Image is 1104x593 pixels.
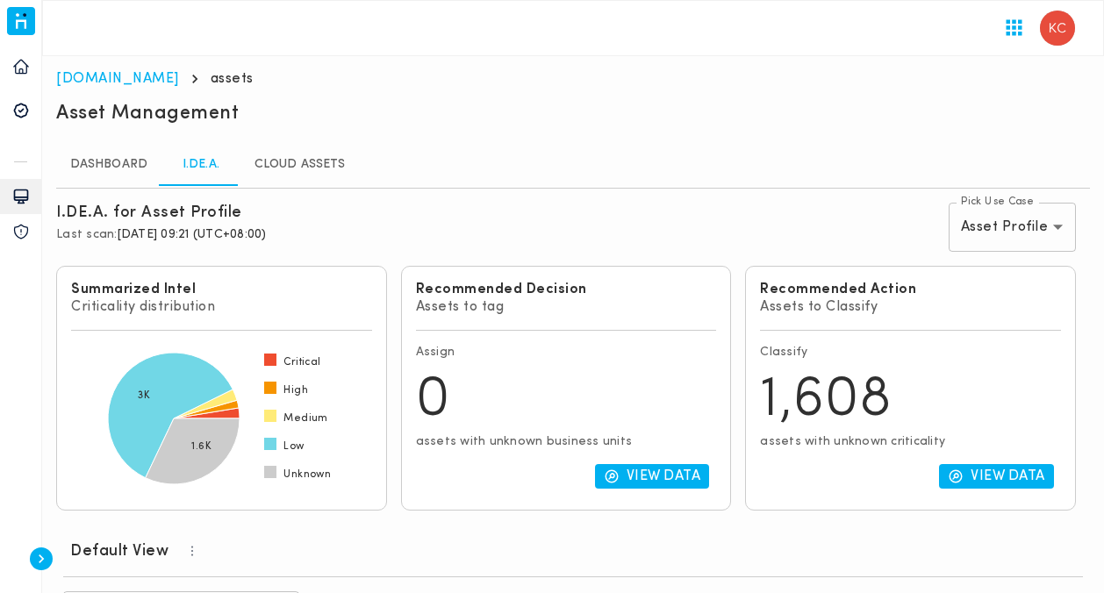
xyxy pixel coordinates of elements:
div: Asset Profile [949,203,1077,252]
p: assets with unknown business units [416,434,717,450]
a: I.DE.A. [161,144,240,186]
p: Last scan: [56,227,559,243]
button: User [1033,4,1082,53]
img: Kristofferson Campilan [1040,11,1075,46]
p: assets with unknown criticality [760,434,1061,450]
img: invicta.io [7,7,35,35]
span: 0 [416,373,451,429]
p: View Data [627,468,701,485]
h6: Summarized Intel [71,281,372,298]
p: assets [211,70,254,88]
text: 3K [139,390,151,401]
p: Criticality distribution [71,298,372,316]
text: 1.6K [191,441,211,452]
a: Dashboard [56,144,161,186]
p: Assign [416,345,717,361]
span: Unknown [283,468,331,482]
p: Assets to tag [416,298,717,316]
span: Critical [283,355,320,369]
span: Low [283,439,304,454]
h5: Asset Management [56,102,239,126]
nav: breadcrumb [56,70,1090,88]
span: High [283,383,308,397]
button: View Data [595,464,710,489]
p: Classify [760,345,1061,361]
p: Assets to Classify [760,298,1061,316]
p: View Data [971,468,1045,485]
h6: Recommended Action [760,281,1061,298]
button: View Data [939,464,1054,489]
h6: Default View [70,541,168,562]
label: Pick Use Case [961,195,1034,210]
h6: I.DE.A. for Asset Profile [56,203,242,224]
span: [DATE] 09:21 (UTC+08:00) [118,228,267,241]
a: Cloud Assets [240,144,359,186]
span: 1,608 [760,373,893,429]
h6: Recommended Decision [416,281,717,298]
span: Medium [283,411,327,425]
a: [DOMAIN_NAME] [56,72,179,86]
